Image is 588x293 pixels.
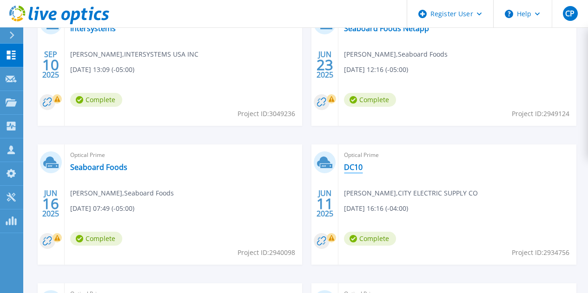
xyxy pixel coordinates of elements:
[42,48,59,82] div: SEP 2025
[317,61,333,69] span: 23
[70,188,174,198] span: [PERSON_NAME] , Seaboard Foods
[42,61,59,69] span: 10
[344,188,478,198] span: [PERSON_NAME] , CITY ELECTRIC SUPPLY CO
[70,163,127,172] a: Seaboard Foods
[317,200,333,208] span: 11
[70,65,134,75] span: [DATE] 13:09 (-05:00)
[344,150,571,160] span: Optical Prime
[70,150,297,160] span: Optical Prime
[70,203,134,214] span: [DATE] 07:49 (-05:00)
[512,247,569,258] span: Project ID: 2934756
[344,49,448,59] span: [PERSON_NAME] , Seaboard Foods
[316,187,334,221] div: JUN 2025
[70,24,116,33] a: Intersystems
[344,93,396,107] span: Complete
[316,48,334,82] div: JUN 2025
[344,203,408,214] span: [DATE] 16:16 (-04:00)
[344,65,408,75] span: [DATE] 12:16 (-05:00)
[344,232,396,246] span: Complete
[512,109,569,119] span: Project ID: 2949124
[238,247,295,258] span: Project ID: 2940098
[70,232,122,246] span: Complete
[565,10,575,17] span: CP
[238,109,295,119] span: Project ID: 3049236
[344,163,363,172] a: DC10
[344,24,429,33] a: Seaboard Foods Netapp
[42,200,59,208] span: 16
[70,49,198,59] span: [PERSON_NAME] , INTERSYSTEMS USA INC
[70,93,122,107] span: Complete
[42,187,59,221] div: JUN 2025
